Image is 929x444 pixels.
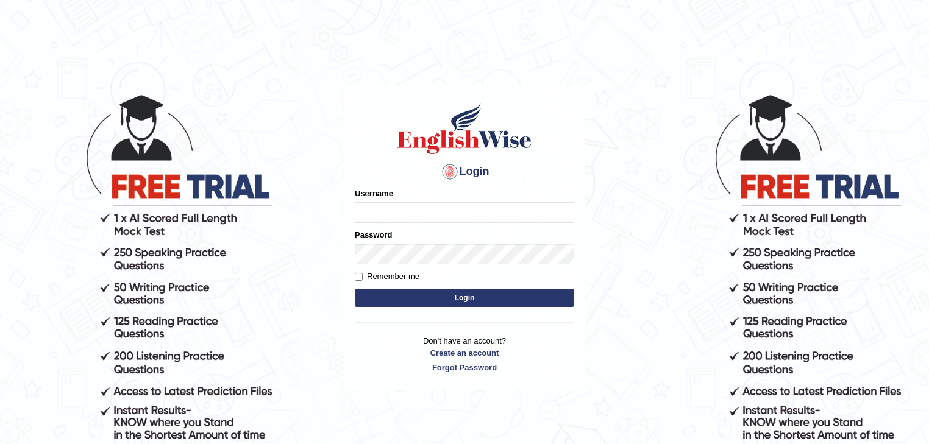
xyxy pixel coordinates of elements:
img: Logo of English Wise sign in for intelligent practice with AI [395,101,534,156]
a: Forgot Password [355,362,574,373]
label: Username [355,188,393,199]
label: Password [355,229,392,241]
input: Remember me [355,273,363,281]
a: Create an account [355,347,574,359]
h4: Login [355,162,574,181]
label: Remember me [355,270,419,283]
button: Login [355,289,574,307]
p: Don't have an account? [355,335,574,373]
